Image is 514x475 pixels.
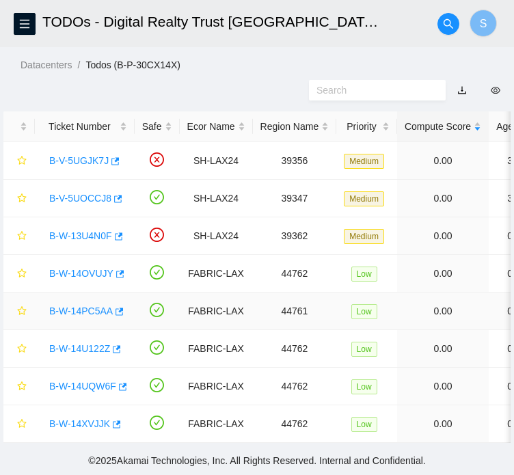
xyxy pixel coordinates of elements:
a: B-W-14UQW6F [49,381,116,392]
a: B-V-5UGJK7J [49,155,109,166]
a: B-W-13U4N0F [49,230,112,241]
span: eye [491,85,500,95]
td: 39347 [253,180,337,217]
button: download [447,79,477,101]
a: Todos (B-P-30CX14X) [85,59,180,70]
button: star [11,150,27,172]
a: B-W-14U122Z [49,343,110,354]
span: Low [351,417,377,432]
td: 44762 [253,330,337,368]
a: B-W-14PC5AA [49,306,113,316]
button: star [11,187,27,209]
td: 0.00 [397,142,489,180]
span: Medium [344,191,384,206]
td: 0.00 [397,217,489,255]
td: 44762 [253,368,337,405]
span: star [17,193,27,204]
span: Medium [344,229,384,244]
td: 39362 [253,217,337,255]
button: star [11,375,27,397]
span: check-circle [150,303,164,317]
span: Medium [344,154,384,169]
span: star [17,419,27,430]
button: star [11,300,27,322]
td: FABRIC-LAX [180,368,253,405]
td: 39356 [253,142,337,180]
a: B-V-5UOCCJ8 [49,193,111,204]
button: star [11,262,27,284]
input: Search [316,83,427,98]
td: 0.00 [397,180,489,217]
span: star [17,344,27,355]
td: SH-LAX24 [180,217,253,255]
button: star [11,413,27,435]
span: Low [351,379,377,394]
span: Low [351,267,377,282]
td: 0.00 [397,330,489,368]
button: star [11,225,27,247]
td: 44761 [253,293,337,330]
td: FABRIC-LAX [180,255,253,293]
span: menu [14,18,35,29]
button: search [437,13,459,35]
span: Low [351,342,377,357]
span: star [17,156,27,167]
span: check-circle [150,265,164,280]
a: download [457,85,467,96]
span: star [17,306,27,317]
td: 0.00 [397,405,489,443]
a: B-W-14OVUJY [49,268,113,279]
td: 0.00 [397,293,489,330]
span: close-circle [150,152,164,167]
td: 44762 [253,405,337,443]
span: check-circle [150,378,164,392]
td: SH-LAX24 [180,142,253,180]
span: check-circle [150,190,164,204]
td: FABRIC-LAX [180,293,253,330]
span: search [438,18,459,29]
a: Datacenters [21,59,72,70]
span: star [17,269,27,280]
button: menu [14,13,36,35]
span: star [17,231,27,242]
a: B-W-14XVJJK [49,418,110,429]
td: FABRIC-LAX [180,330,253,368]
button: S [470,10,497,37]
span: Low [351,304,377,319]
span: check-circle [150,416,164,430]
button: star [11,338,27,359]
td: SH-LAX24 [180,180,253,217]
td: FABRIC-LAX [180,405,253,443]
span: close-circle [150,228,164,242]
span: check-circle [150,340,164,355]
td: 44762 [253,255,337,293]
span: / [77,59,80,70]
span: star [17,381,27,392]
span: S [480,15,487,32]
td: 0.00 [397,368,489,405]
td: 0.00 [397,255,489,293]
